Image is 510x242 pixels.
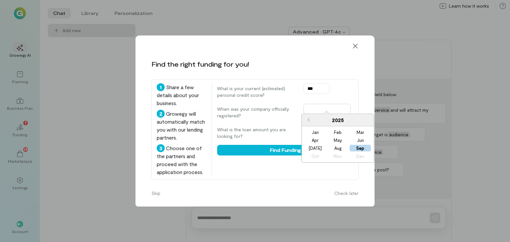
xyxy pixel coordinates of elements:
[157,144,206,176] div: Choose one of the partners and proceed with the application process.
[302,114,374,126] div: 2025
[350,153,371,159] div: Not available December 2025
[327,145,348,151] div: Choose August 2025
[147,188,164,199] button: Skip
[217,126,297,140] label: What is the loan amount you are looking for?
[350,145,371,151] div: Choose September 2025
[157,83,206,107] div: Share a few details about your business.
[304,128,372,160] div: month 2025-09
[327,137,348,144] div: Choose May 2025
[151,59,249,69] div: Find the right funding for you!
[304,153,326,159] div: Not available October 2025
[217,145,353,155] button: Find Funding
[157,83,165,91] div: 1
[217,85,297,98] label: What is your current (estimated) personal credit score?
[350,129,371,136] div: Choose March 2025
[327,153,348,159] div: Not available November 2025
[327,129,348,136] div: Choose February 2025
[157,110,165,118] div: 2
[350,137,371,144] div: Choose June 2025
[304,129,326,136] div: Choose January 2025
[217,106,297,119] label: When was your company officially registered?
[304,145,326,151] div: Choose July 2025
[157,144,165,152] div: 3
[304,137,326,144] div: Choose April 2025
[330,188,363,199] button: Check later
[157,110,206,142] div: Growegy will automatically match you with our lending partners.
[302,115,313,125] button: Previous Year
